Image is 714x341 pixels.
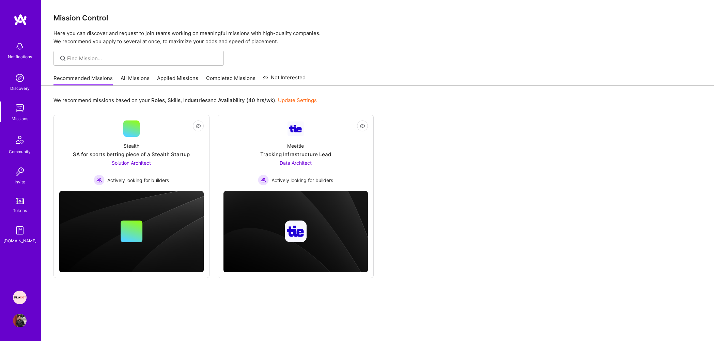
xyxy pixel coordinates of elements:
[15,178,25,185] div: Invite
[157,75,198,86] a: Applied Missions
[263,74,306,86] a: Not Interested
[13,224,27,237] img: guide book
[287,142,304,149] div: Meettie
[278,97,317,103] a: Update Settings
[53,14,702,22] h3: Mission Control
[183,97,208,103] b: Industries
[13,71,27,85] img: discovery
[13,314,27,327] img: User Avatar
[258,175,269,185] img: Actively looking for builders
[196,123,201,129] i: icon EyeClosed
[73,151,190,158] div: SA for sports betting piece of a Stealth Startup
[124,142,139,149] div: Stealth
[53,75,113,86] a: Recommended Missions
[10,85,30,92] div: Discovery
[3,237,36,244] div: [DOMAIN_NAME]
[9,148,31,155] div: Community
[13,207,27,214] div: Tokens
[94,175,105,185] img: Actively looking for builders
[59,120,204,185] a: StealthSA for sports betting piece of a Stealth StartupSolution Architect Actively looking for bu...
[168,97,181,103] b: Skills
[53,29,702,46] p: Here you can discover and request to join teams working on meaningful missions with high-quality ...
[223,120,368,185] a: Company LogoMeettieTracking Infrastructure LeadData Architect Actively looking for buildersActive...
[11,314,28,327] a: User Avatar
[151,97,165,103] b: Roles
[53,97,317,104] p: We recommend missions based on your , , and .
[59,191,204,273] img: cover
[13,291,27,304] img: Speakeasy: Software Engineer to help Customers write custom functions
[223,191,368,273] img: cover
[12,132,28,148] img: Community
[11,291,28,304] a: Speakeasy: Software Engineer to help Customers write custom functions
[67,55,219,62] input: Find Mission...
[280,160,312,166] span: Data Architect
[13,39,27,53] img: bell
[271,177,333,184] span: Actively looking for builders
[8,53,32,60] div: Notifications
[360,123,365,129] i: icon EyeClosed
[59,54,67,62] i: icon SearchGrey
[12,115,28,122] div: Missions
[13,165,27,178] img: Invite
[112,160,151,166] span: Solution Architect
[14,14,27,26] img: logo
[218,97,275,103] b: Availability (40 hrs/wk)
[288,121,304,136] img: Company Logo
[13,101,27,115] img: teamwork
[260,151,331,158] div: Tracking Infrastructure Lead
[121,75,150,86] a: All Missions
[285,221,307,242] img: Company logo
[16,198,24,204] img: tokens
[107,177,169,184] span: Actively looking for builders
[206,75,255,86] a: Completed Missions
